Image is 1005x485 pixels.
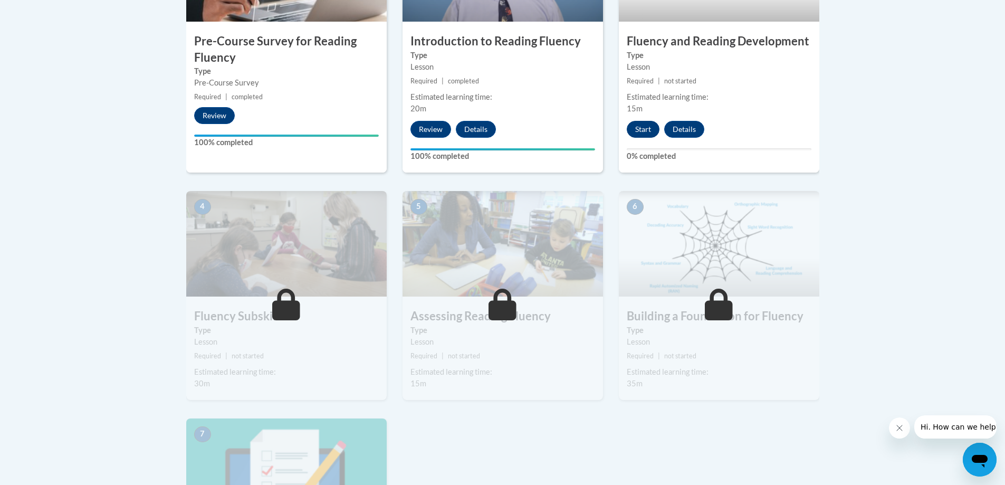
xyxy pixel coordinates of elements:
[403,308,603,325] h3: Assessing Reading Fluency
[619,308,819,325] h3: Building a Foundation for Fluency
[619,191,819,297] img: Course Image
[194,366,379,378] div: Estimated learning time:
[442,352,444,360] span: |
[914,415,997,439] iframe: Message from company
[627,61,811,73] div: Lesson
[627,50,811,61] label: Type
[627,336,811,348] div: Lesson
[232,352,264,360] span: not started
[194,135,379,137] div: Your progress
[627,91,811,103] div: Estimated learning time:
[889,417,910,439] iframe: Close message
[194,107,235,124] button: Review
[410,104,426,113] span: 20m
[410,148,595,150] div: Your progress
[658,352,660,360] span: |
[225,93,227,101] span: |
[194,352,221,360] span: Required
[410,352,437,360] span: Required
[194,93,221,101] span: Required
[627,366,811,378] div: Estimated learning time:
[456,121,496,138] button: Details
[194,77,379,89] div: Pre-Course Survey
[410,366,595,378] div: Estimated learning time:
[410,77,437,85] span: Required
[186,33,387,66] h3: Pre-Course Survey for Reading Fluency
[403,191,603,297] img: Course Image
[627,104,643,113] span: 15m
[410,91,595,103] div: Estimated learning time:
[410,199,427,215] span: 5
[410,336,595,348] div: Lesson
[410,150,595,162] label: 100% completed
[194,199,211,215] span: 4
[658,77,660,85] span: |
[664,77,696,85] span: not started
[186,308,387,325] h3: Fluency Subskills
[410,325,595,336] label: Type
[963,443,997,477] iframe: Button to launch messaging window
[410,50,595,61] label: Type
[627,150,811,162] label: 0% completed
[448,352,480,360] span: not started
[410,379,426,388] span: 15m
[194,137,379,148] label: 100% completed
[194,65,379,77] label: Type
[410,61,595,73] div: Lesson
[194,325,379,336] label: Type
[627,77,654,85] span: Required
[627,352,654,360] span: Required
[627,325,811,336] label: Type
[194,336,379,348] div: Lesson
[186,191,387,297] img: Course Image
[627,121,659,138] button: Start
[403,33,603,50] h3: Introduction to Reading Fluency
[410,121,451,138] button: Review
[627,199,644,215] span: 6
[627,379,643,388] span: 35m
[442,77,444,85] span: |
[6,7,85,16] span: Hi. How can we help?
[664,121,704,138] button: Details
[619,33,819,50] h3: Fluency and Reading Development
[194,379,210,388] span: 30m
[664,352,696,360] span: not started
[232,93,263,101] span: completed
[225,352,227,360] span: |
[448,77,479,85] span: completed
[194,426,211,442] span: 7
